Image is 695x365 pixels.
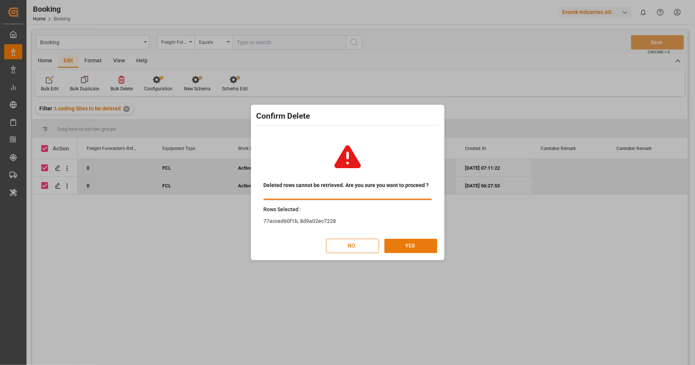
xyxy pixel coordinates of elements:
span: Deleted rows cannot be retrieved. Are you sure you want to proceed ? [264,181,429,189]
img: warning [327,136,368,178]
div: 77acced60f1b, 8d9a02ec7228 [264,217,432,225]
h2: Confirm Delete [257,110,439,122]
button: NO [326,239,379,253]
button: YES [384,239,437,253]
div: Rows Selected : [264,206,432,213]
